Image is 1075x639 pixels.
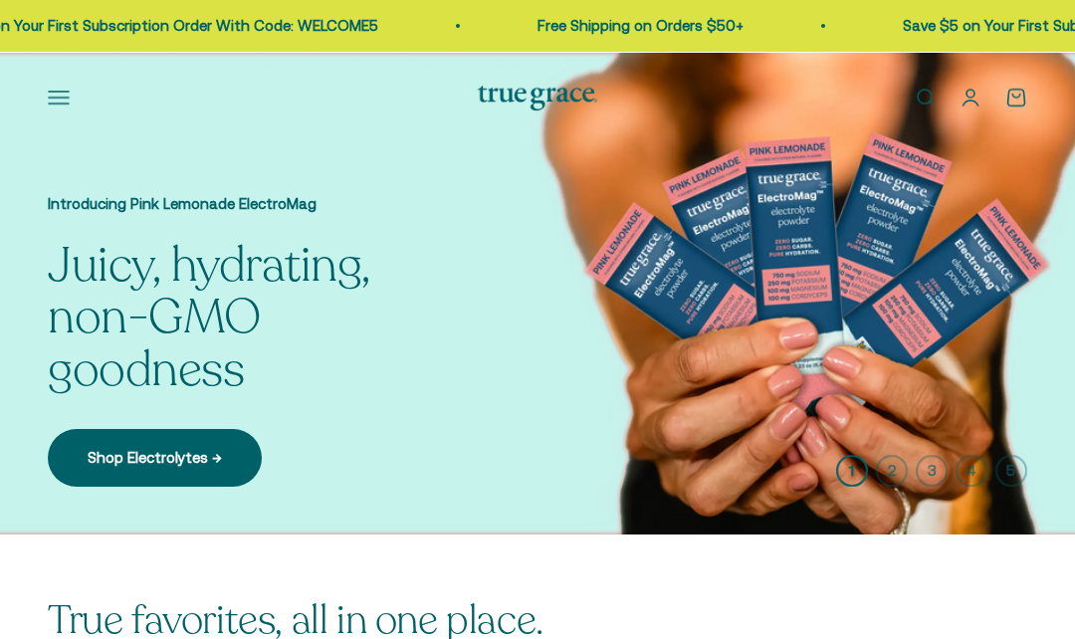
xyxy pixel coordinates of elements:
[956,455,987,487] button: 4
[836,455,868,487] button: 1
[995,455,1027,487] button: 5
[534,17,740,34] a: Free Shipping on Orders $50+
[48,429,262,487] a: Shop Electrolytes →
[48,233,446,403] split-lines: Juicy, hydrating, non-GMO goodness
[876,455,908,487] button: 2
[48,192,446,216] p: Introducing Pink Lemonade ElectroMag
[916,455,948,487] button: 3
